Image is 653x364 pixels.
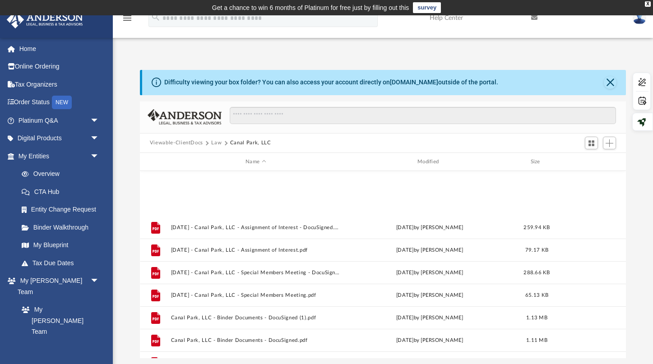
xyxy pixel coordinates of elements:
a: Binder Walkthrough [13,218,113,236]
div: [DATE] by [PERSON_NAME] [345,246,515,254]
a: Home [6,40,113,58]
i: search [151,12,161,22]
div: Name [170,158,340,166]
div: [DATE] by [PERSON_NAME] [345,224,515,232]
div: [DATE] by [PERSON_NAME] [345,291,515,299]
button: Switch to Grid View [585,137,598,149]
span: 1.11 MB [526,338,547,343]
img: User Pic [633,11,646,24]
a: Tax Due Dates [13,254,113,272]
span: 65.13 KB [525,293,548,298]
a: My Entitiesarrow_drop_down [6,147,113,165]
button: Canal Park, LLC - Binder Documents - DocuSigned (1).pdf [171,315,341,321]
button: [DATE] - Canal Park, LLC - Special Members Meeting.pdf [171,292,341,298]
div: Size [519,158,555,166]
a: Online Ordering [6,58,113,76]
a: Tax Organizers [6,75,113,93]
div: Modified [344,158,514,166]
div: Get a chance to win 6 months of Platinum for free just by filling out this [212,2,409,13]
span: arrow_drop_down [90,272,108,290]
img: Anderson Advisors Platinum Portal [4,11,86,28]
span: arrow_drop_down [90,111,108,130]
a: My Blueprint [13,236,108,254]
div: grid [140,171,626,358]
a: My [PERSON_NAME] Teamarrow_drop_down [6,272,108,301]
div: [DATE] by [PERSON_NAME] [345,269,515,277]
a: menu [122,17,133,23]
span: 259.94 KB [523,225,550,230]
i: menu [122,13,133,23]
button: Close [604,76,616,89]
a: Order StatusNEW [6,93,113,112]
button: [DATE] - Canal Park, LLC - Assignment of Interest.pdf [171,247,341,253]
span: 1.13 MB [526,315,547,320]
a: My [PERSON_NAME] Team [13,301,104,341]
button: Canal Park, LLC [230,139,271,147]
div: [DATE] by [PERSON_NAME] [345,336,515,345]
input: Search files and folders [230,107,616,124]
button: Canal Park, LLC - Binder Documents - DocuSigned.pdf [171,337,341,343]
span: arrow_drop_down [90,147,108,166]
a: Overview [13,165,113,183]
div: NEW [52,96,72,109]
button: Viewable-ClientDocs [150,139,203,147]
div: close [645,1,651,7]
button: [DATE] - Canal Park, LLC - Special Members Meeting - DocuSigned.pdf [171,270,341,276]
a: [DOMAIN_NAME] [390,78,438,86]
div: [DATE] by [PERSON_NAME] [345,314,515,322]
span: 79.17 KB [525,248,548,253]
div: Difficulty viewing your box folder? You can also access your account directly on outside of the p... [164,78,498,87]
a: survey [413,2,441,13]
a: Digital Productsarrow_drop_down [6,129,113,147]
span: arrow_drop_down [90,129,108,148]
a: Platinum Q&Aarrow_drop_down [6,111,113,129]
button: [DATE] - Canal Park, LLC - Assignment of Interest - DocuSigned.pdf [171,225,341,230]
a: CTA Hub [13,183,113,201]
button: Law [211,139,222,147]
span: 288.66 KB [523,270,550,275]
button: Add [603,137,616,149]
div: id [144,158,167,166]
a: Entity Change Request [13,201,113,219]
div: id [559,158,622,166]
